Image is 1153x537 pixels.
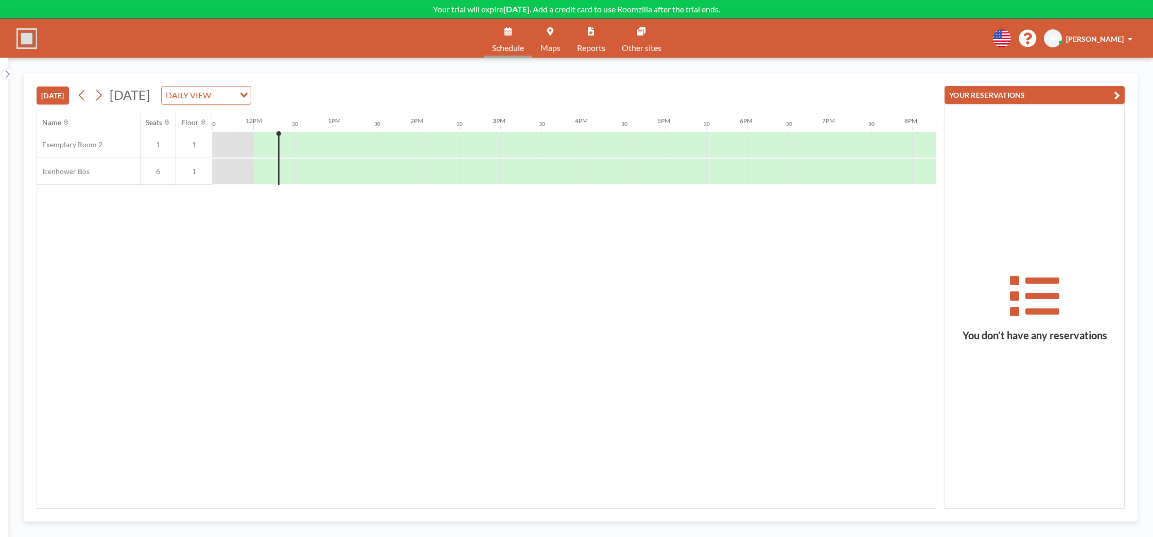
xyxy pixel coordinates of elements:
span: [DATE] [110,87,150,102]
span: Exemplary Room 2 [37,140,102,149]
span: Reports [577,44,605,52]
div: 30 [539,120,545,127]
div: Seats [146,118,162,127]
div: 30 [292,120,298,127]
div: Search for option [162,86,251,104]
a: Maps [532,19,569,58]
div: 3PM [493,117,505,125]
div: 6PM [740,117,753,125]
b: [DATE] [503,4,530,14]
button: [DATE] [37,86,69,105]
span: DAILY VIEW [164,89,213,102]
div: 1PM [328,117,341,125]
span: [PERSON_NAME] [1066,34,1124,43]
div: Floor [181,118,199,127]
span: Maps [540,44,561,52]
div: 7PM [822,117,835,125]
input: Search for option [214,89,234,102]
div: 30 [209,120,216,127]
button: YOUR RESERVATIONS [945,86,1125,104]
span: 6 [141,167,176,176]
span: 1 [176,167,212,176]
a: Reports [569,19,614,58]
span: 1 [141,140,176,149]
div: 5PM [657,117,670,125]
h3: You don’t have any reservations [945,329,1124,342]
span: 1 [176,140,212,149]
div: 30 [457,120,463,127]
div: 30 [704,120,710,127]
a: Schedule [484,19,532,58]
div: 2PM [410,117,423,125]
div: 8PM [904,117,917,125]
div: 30 [374,120,380,127]
span: Icenhower Bos [37,167,90,176]
span: Schedule [492,44,524,52]
div: 4PM [575,117,588,125]
a: Other sites [614,19,670,58]
div: Name [42,118,61,127]
span: AI [1050,34,1057,43]
img: organization-logo [16,28,37,49]
div: 30 [868,120,875,127]
div: 30 [786,120,792,127]
span: Other sites [622,44,661,52]
div: 12PM [246,117,262,125]
div: 30 [621,120,627,127]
